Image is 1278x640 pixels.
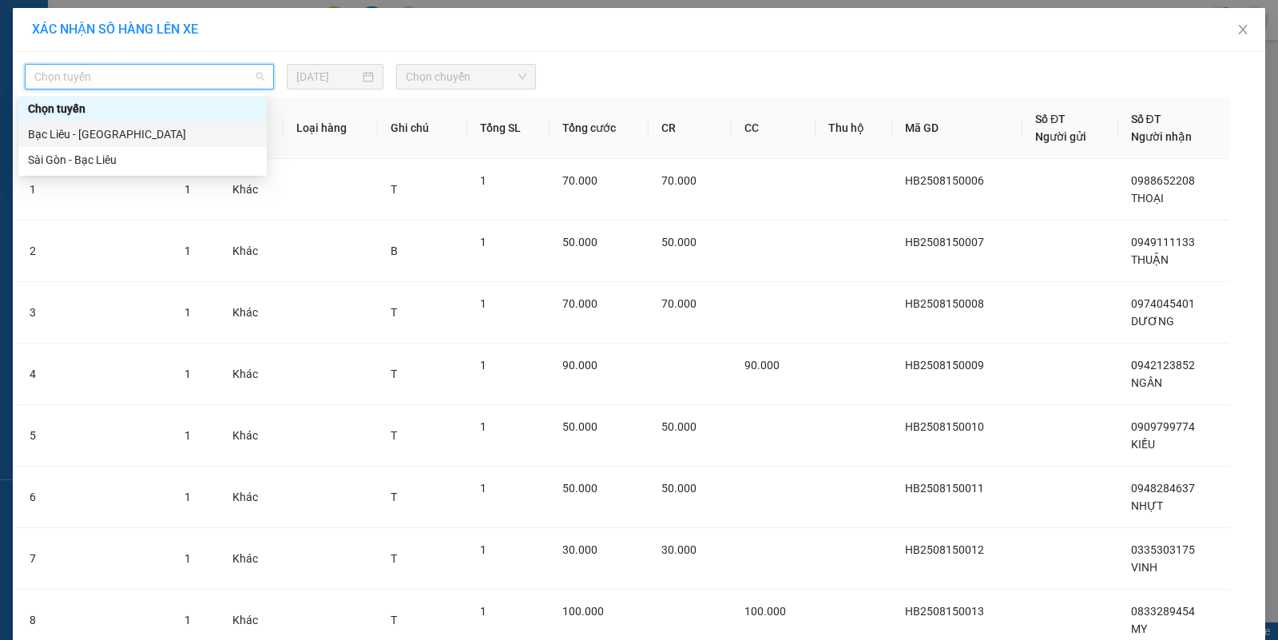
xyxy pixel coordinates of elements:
[661,297,697,310] span: 70.000
[32,22,198,37] span: XÁC NHẬN SỐ HÀNG LÊN XE
[391,244,398,257] span: B
[661,482,697,495] span: 50.000
[28,125,257,143] div: Bạc Liêu - [GEOGRAPHIC_DATA]
[220,282,284,344] td: Khác
[1236,23,1249,36] span: close
[550,97,648,159] th: Tổng cước
[28,151,257,169] div: Sài Gòn - Bạc Liêu
[185,552,191,565] span: 1
[744,605,786,618] span: 100.000
[480,420,486,433] span: 1
[296,68,359,85] input: 15/08/2025
[185,614,191,626] span: 1
[1035,113,1066,125] span: Số ĐT
[562,236,597,248] span: 50.000
[1035,130,1086,143] span: Người gửi
[17,405,74,467] td: 5
[1131,499,1163,512] span: NHỰT
[1131,315,1174,328] span: DƯƠNG
[1131,605,1195,618] span: 0833289454
[480,605,486,618] span: 1
[661,174,697,187] span: 70.000
[391,183,397,196] span: T
[1131,561,1157,574] span: VINH
[1131,113,1161,125] span: Số ĐT
[18,96,267,121] div: Chọn tuyến
[732,97,816,159] th: CC
[18,147,267,173] div: Sài Gòn - Bạc Liêu
[562,359,597,372] span: 90.000
[17,282,74,344] td: 3
[816,97,892,159] th: Thu hộ
[1131,420,1195,433] span: 0909799774
[17,344,74,405] td: 4
[480,236,486,248] span: 1
[1131,359,1195,372] span: 0942123852
[562,605,604,618] span: 100.000
[480,482,486,495] span: 1
[905,174,984,187] span: HB2508150006
[905,236,984,248] span: HB2508150007
[1131,253,1169,266] span: THUẬN
[480,297,486,310] span: 1
[562,297,597,310] span: 70.000
[28,100,257,117] div: Chọn tuyến
[661,420,697,433] span: 50.000
[17,97,74,159] th: STT
[17,221,74,282] td: 2
[391,614,397,626] span: T
[185,368,191,380] span: 1
[391,306,397,319] span: T
[220,159,284,221] td: Khác
[1131,236,1195,248] span: 0949111133
[905,359,984,372] span: HB2508150009
[185,491,191,503] span: 1
[378,97,467,159] th: Ghi chú
[661,236,697,248] span: 50.000
[18,121,267,147] div: Bạc Liêu - Sài Gòn
[185,306,191,319] span: 1
[905,543,984,556] span: HB2508150012
[220,344,284,405] td: Khác
[1131,130,1192,143] span: Người nhận
[562,543,597,556] span: 30.000
[649,97,732,159] th: CR
[1131,192,1164,205] span: THOẠI
[562,174,597,187] span: 70.000
[391,429,397,442] span: T
[905,482,984,495] span: HB2508150011
[1131,297,1195,310] span: 0974045401
[391,491,397,503] span: T
[220,221,284,282] td: Khác
[480,543,486,556] span: 1
[406,65,526,89] span: Chọn chuyến
[34,65,264,89] span: Chọn tuyến
[1131,543,1195,556] span: 0335303175
[661,543,697,556] span: 30.000
[480,174,486,187] span: 1
[17,467,74,528] td: 6
[185,244,191,257] span: 1
[185,429,191,442] span: 1
[1220,8,1265,53] button: Close
[391,368,397,380] span: T
[391,552,397,565] span: T
[905,605,984,618] span: HB2508150013
[1131,622,1147,635] span: MY
[562,482,597,495] span: 50.000
[562,420,597,433] span: 50.000
[17,528,74,590] td: 7
[1131,376,1162,389] span: NGÂN
[1131,174,1195,187] span: 0988652208
[220,528,284,590] td: Khác
[1131,438,1155,451] span: KIỀU
[1131,482,1195,495] span: 0948284637
[480,359,486,372] span: 1
[744,359,780,372] span: 90.000
[220,405,284,467] td: Khác
[185,183,191,196] span: 1
[905,420,984,433] span: HB2508150010
[905,297,984,310] span: HB2508150008
[467,97,550,159] th: Tổng SL
[892,97,1022,159] th: Mã GD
